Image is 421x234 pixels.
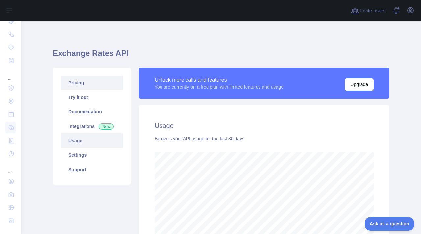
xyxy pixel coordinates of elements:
div: ... [5,161,16,174]
button: Upgrade [345,78,374,91]
span: Invite users [360,7,385,14]
span: New [99,123,114,130]
h2: Usage [155,121,374,130]
div: ... [5,68,16,81]
div: Unlock more calls and features [155,76,284,84]
a: Pricing [61,76,123,90]
a: Integrations New [61,119,123,133]
a: Try it out [61,90,123,105]
div: You are currently on a free plan with limited features and usage [155,84,284,90]
h1: Exchange Rates API [53,48,389,64]
div: Below is your API usage for the last 30 days [155,135,374,142]
a: Documentation [61,105,123,119]
a: Support [61,162,123,177]
a: Settings [61,148,123,162]
button: Invite users [350,5,387,16]
iframe: Toggle Customer Support [365,217,414,231]
a: Usage [61,133,123,148]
